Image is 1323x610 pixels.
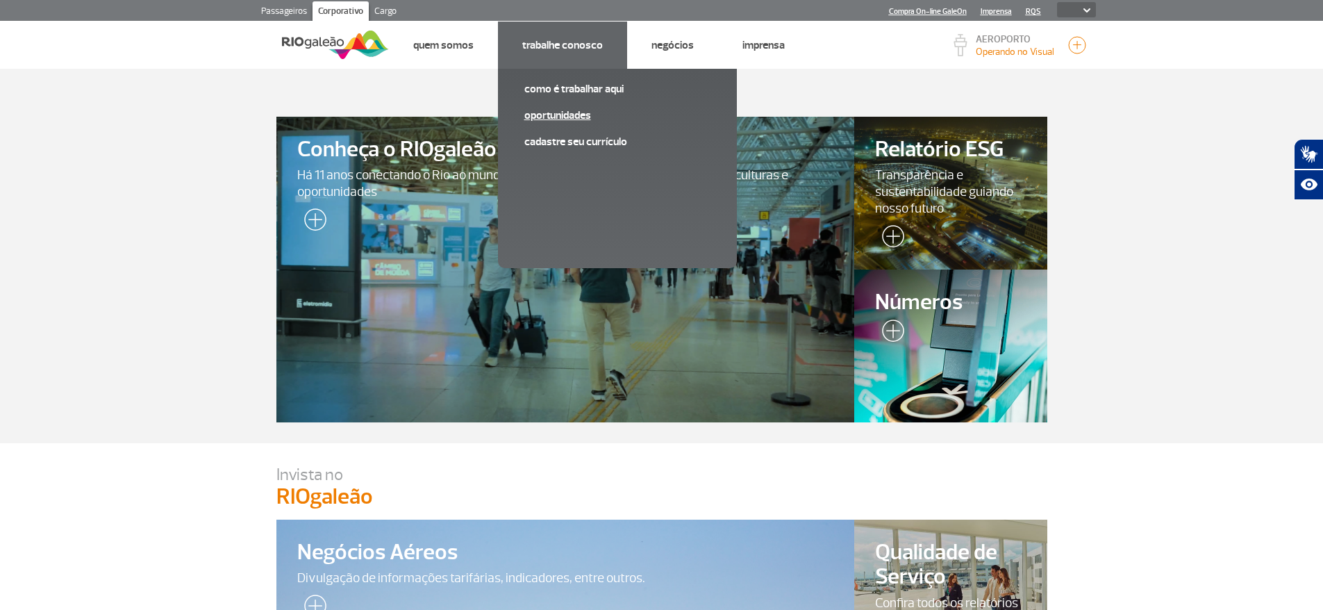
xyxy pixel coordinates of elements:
span: Divulgação de informações tarifárias, indicadores, entre outros. [297,570,834,586]
a: Oportunidades [524,108,710,123]
a: Compra On-line GaleOn [889,7,967,16]
span: Há 11 anos conectando o Rio ao mundo e sendo a porta de entrada para pessoas, culturas e oportuni... [297,167,834,200]
p: RIOgaleão [276,485,1047,509]
a: Negócios [651,38,694,52]
span: Negócios Aéreos [297,541,834,565]
img: leia-mais [875,225,904,253]
img: leia-mais [875,320,904,347]
span: Números [875,290,1026,315]
div: Plugin de acessibilidade da Hand Talk. [1294,139,1323,200]
a: Cadastre seu currículo [524,134,710,149]
a: Cargo [369,1,402,24]
p: AEROPORTO [976,35,1054,44]
a: Quem Somos [413,38,474,52]
span: Qualidade de Serviço [875,541,1026,589]
span: Conheça o RIOgaleão [297,138,834,162]
a: Trabalhe Conosco [522,38,603,52]
a: Passageiros [256,1,313,24]
button: Abrir tradutor de língua de sinais. [1294,139,1323,170]
a: Números [854,270,1047,422]
a: Imprensa [742,38,785,52]
a: Imprensa [981,7,1012,16]
a: Corporativo [313,1,369,24]
a: Relatório ESGTransparência e sustentabilidade guiando nosso futuro [854,117,1047,270]
img: leia-mais [297,208,326,236]
p: Visibilidade de 10000m [976,44,1054,59]
span: Transparência e sustentabilidade guiando nosso futuro [875,167,1026,217]
a: Conheça o RIOgaleãoHá 11 anos conectando o Rio ao mundo e sendo a porta de entrada para pessoas, ... [276,117,855,422]
span: Relatório ESG [875,138,1026,162]
p: Invista no [276,464,1047,485]
a: Como é trabalhar aqui [524,81,710,97]
a: RQS [1026,7,1041,16]
button: Abrir recursos assistivos. [1294,170,1323,200]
